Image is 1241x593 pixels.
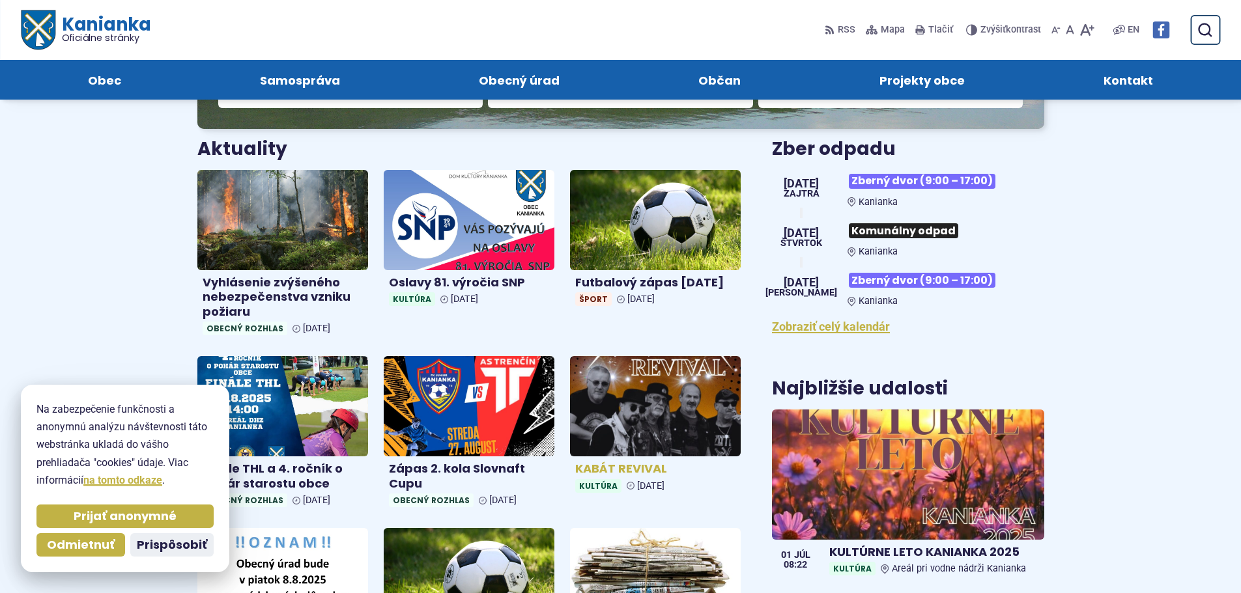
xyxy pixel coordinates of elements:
[570,170,741,311] a: Futbalový zápas [DATE] Šport [DATE]
[784,178,820,189] span: [DATE]
[303,495,330,506] span: [DATE]
[197,170,368,340] a: Vyhlásenie zvýšeného nebezpečenstva vzniku požiaru Obecný rozhlas [DATE]
[825,16,858,44] a: RSS
[829,545,1038,560] h4: KULTÚRNE LETO KANIANKA 2025
[637,480,664,491] span: [DATE]
[838,22,855,38] span: RSS
[879,60,965,100] span: Projekty obce
[765,288,837,297] span: [PERSON_NAME]
[772,169,1044,208] a: Zberný dvor (9:00 – 17:00) Kanianka [DATE] Zajtra
[197,356,368,512] a: Finále THL a 4. ročník o pohár starostu obce Obecný rozhlas [DATE]
[794,551,810,560] span: júl
[1077,16,1097,44] button: Zväčšiť veľkosť písma
[203,322,287,335] span: Obecný rozhlas
[489,495,517,506] span: [DATE]
[859,296,898,307] span: Kanianka
[772,409,1044,581] a: KULTÚRNE LETO KANIANKA 2025 KultúraAreál pri vodne nádrži Kanianka 01 júl 08:22
[197,139,287,159] h3: Aktuality
[765,277,837,288] span: [DATE]
[389,493,474,507] span: Obecný rozhlas
[203,493,287,507] span: Obecný rozhlas
[451,294,478,305] span: [DATE]
[781,560,810,570] span: 08:22
[823,60,1021,100] a: Projekty obce
[21,10,150,50] a: Logo Kanianka, prejsť na domovskú stránku.
[384,170,554,311] a: Oslavy 81. výročia SNP Kultúra [DATE]
[642,60,797,100] a: Občan
[137,538,207,553] span: Prispôsobiť
[784,189,820,199] span: Zajtra
[575,275,735,290] h4: Futbalový zápas [DATE]
[55,16,150,43] h1: Kanianka
[61,33,150,42] span: Oficiálne stránky
[772,139,1044,159] h3: Zber odpadu
[849,223,958,238] span: Komunálny odpad
[780,227,822,239] span: [DATE]
[130,533,214,557] button: Prispôsobiť
[913,16,956,44] button: Tlačiť
[863,16,907,44] a: Mapa
[422,60,616,100] a: Obecný úrad
[698,60,741,100] span: Občan
[303,323,330,334] span: [DATE]
[859,246,898,257] span: Kanianka
[772,320,890,333] a: Zobraziť celý kalendár
[928,25,953,36] span: Tlačiť
[966,16,1044,44] button: Zvýšiťkontrast
[1125,22,1142,38] a: EN
[772,379,948,399] h3: Najbližšie udalosti
[780,239,822,248] span: štvrtok
[21,10,55,50] img: Prejsť na domovskú stránku
[849,174,995,189] span: Zberný dvor (9:00 – 17:00)
[74,509,177,524] span: Prijať anonymné
[980,24,1006,35] span: Zvýšiť
[83,474,162,486] a: na tomto odkaze
[627,294,655,305] span: [DATE]
[36,533,125,557] button: Odmietnuť
[389,462,549,491] h4: Zápas 2. kola Slovnaft Cupu
[829,562,876,575] span: Kultúra
[88,60,121,100] span: Obec
[1049,16,1063,44] button: Zmenšiť veľkosť písma
[980,25,1041,36] span: kontrast
[892,563,1026,574] span: Areál pri vodne nádrži Kanianka
[881,22,905,38] span: Mapa
[1152,21,1169,38] img: Prejsť na Facebook stránku
[1063,16,1077,44] button: Nastaviť pôvodnú veľkosť písma
[203,60,396,100] a: Samospráva
[772,268,1044,307] a: Zberný dvor (9:00 – 17:00) Kanianka [DATE] [PERSON_NAME]
[575,292,612,306] span: Šport
[36,504,214,528] button: Prijať anonymné
[384,356,554,512] a: Zápas 2. kola Slovnaft Cupu Obecný rozhlas [DATE]
[389,292,435,306] span: Kultúra
[859,197,898,208] span: Kanianka
[479,60,560,100] span: Obecný úrad
[31,60,177,100] a: Obec
[47,538,115,553] span: Odmietnuť
[570,356,741,497] a: KABÁT REVIVAL Kultúra [DATE]
[203,462,363,491] h4: Finále THL a 4. ročník o pohár starostu obce
[1048,60,1210,100] a: Kontakt
[1128,22,1139,38] span: EN
[389,275,549,290] h4: Oslavy 81. výročia SNP
[1104,60,1153,100] span: Kontakt
[203,275,363,320] h4: Vyhlásenie zvýšeného nebezpečenstva vzniku požiaru
[849,273,995,288] span: Zberný dvor (9:00 – 17:00)
[781,551,792,560] span: 01
[772,218,1044,257] a: Komunálny odpad Kanianka [DATE] štvrtok
[260,60,340,100] span: Samospráva
[575,462,735,476] h4: KABÁT REVIVAL
[36,400,214,489] p: Na zabezpečenie funkčnosti a anonymnú analýzu návštevnosti táto webstránka ukladá do vášho prehli...
[575,479,621,493] span: Kultúra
